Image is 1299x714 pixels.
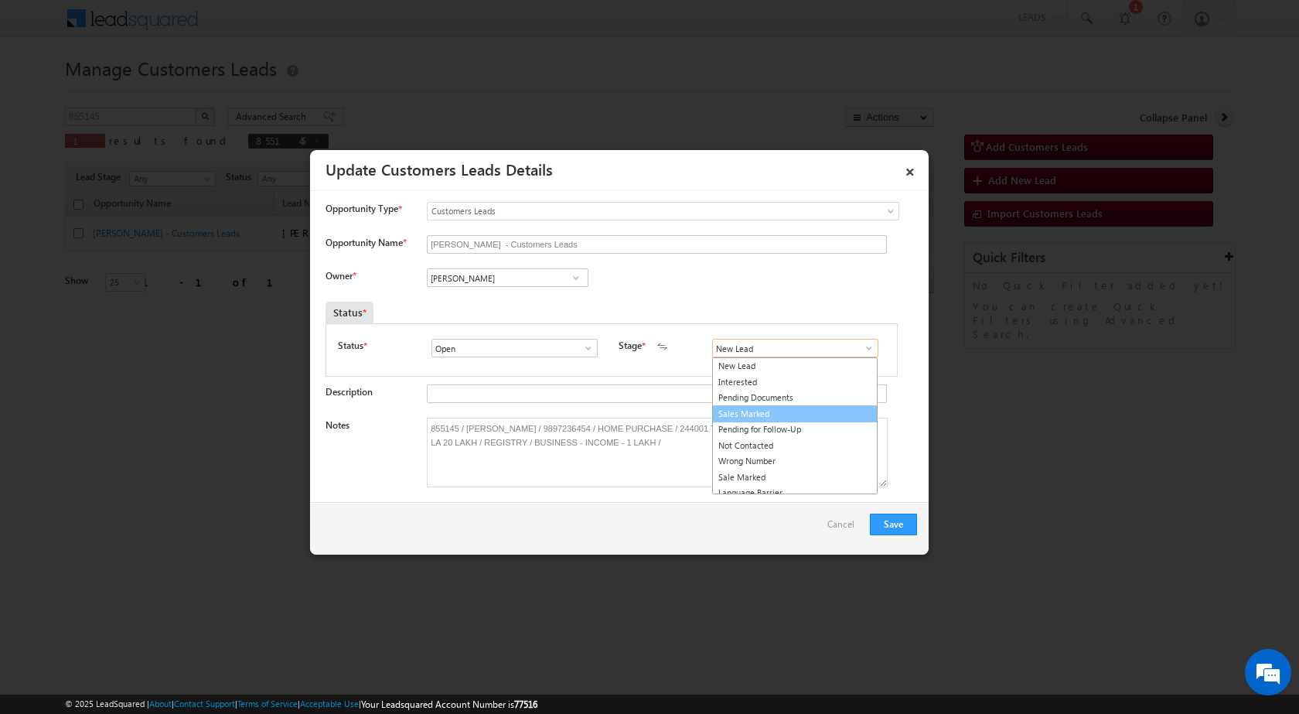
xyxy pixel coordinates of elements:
[80,81,260,101] div: Chat with us now
[237,699,298,709] a: Terms of Service
[514,699,537,710] span: 77516
[870,514,917,535] button: Save
[713,422,877,438] a: Pending for Follow-Up
[149,699,172,709] a: About
[574,340,594,356] a: Show All Items
[713,390,877,406] a: Pending Documents
[326,386,373,398] label: Description
[338,339,363,353] label: Status
[326,270,356,282] label: Owner
[713,470,877,486] a: Sale Marked
[210,477,281,497] em: Start Chat
[713,358,877,374] a: New Lead
[712,405,878,423] a: Sales Marked
[20,143,282,463] textarea: Type your message and hit 'Enter'
[174,699,235,709] a: Contact Support
[65,697,537,712] span: © 2025 LeadSquared | | | | |
[713,453,877,470] a: Wrong Number
[713,438,877,454] a: Not Contacted
[713,485,877,501] a: Language Barrier
[326,202,398,216] span: Opportunity Type
[428,204,836,218] span: Customers Leads
[855,340,875,356] a: Show All Items
[712,339,878,357] input: Type to Search
[326,419,349,431] label: Notes
[897,155,923,183] a: ×
[361,699,537,710] span: Your Leadsquared Account Number is
[619,339,642,353] label: Stage
[26,81,65,101] img: d_60004797649_company_0_60004797649
[427,268,588,287] input: Type to Search
[254,8,291,45] div: Minimize live chat window
[326,237,406,248] label: Opportunity Name
[300,699,359,709] a: Acceptable Use
[326,302,373,323] div: Status
[713,374,877,391] a: Interested
[427,202,899,220] a: Customers Leads
[326,158,553,179] a: Update Customers Leads Details
[827,514,862,543] a: Cancel
[431,339,598,357] input: Type to Search
[566,270,585,285] a: Show All Items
